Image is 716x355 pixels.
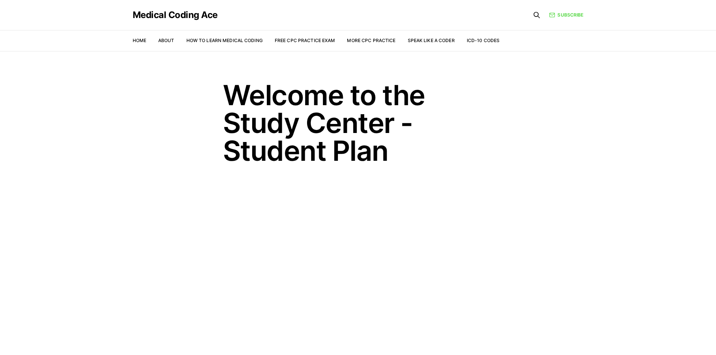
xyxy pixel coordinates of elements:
[347,38,395,43] a: More CPC Practice
[223,81,493,165] h1: Welcome to the Study Center - Student Plan
[408,38,455,43] a: Speak Like a Coder
[275,38,335,43] a: Free CPC Practice Exam
[133,11,218,20] a: Medical Coding Ace
[133,38,146,43] a: Home
[467,38,500,43] a: ICD-10 Codes
[549,12,583,18] a: Subscribe
[186,38,263,43] a: How to Learn Medical Coding
[158,38,174,43] a: About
